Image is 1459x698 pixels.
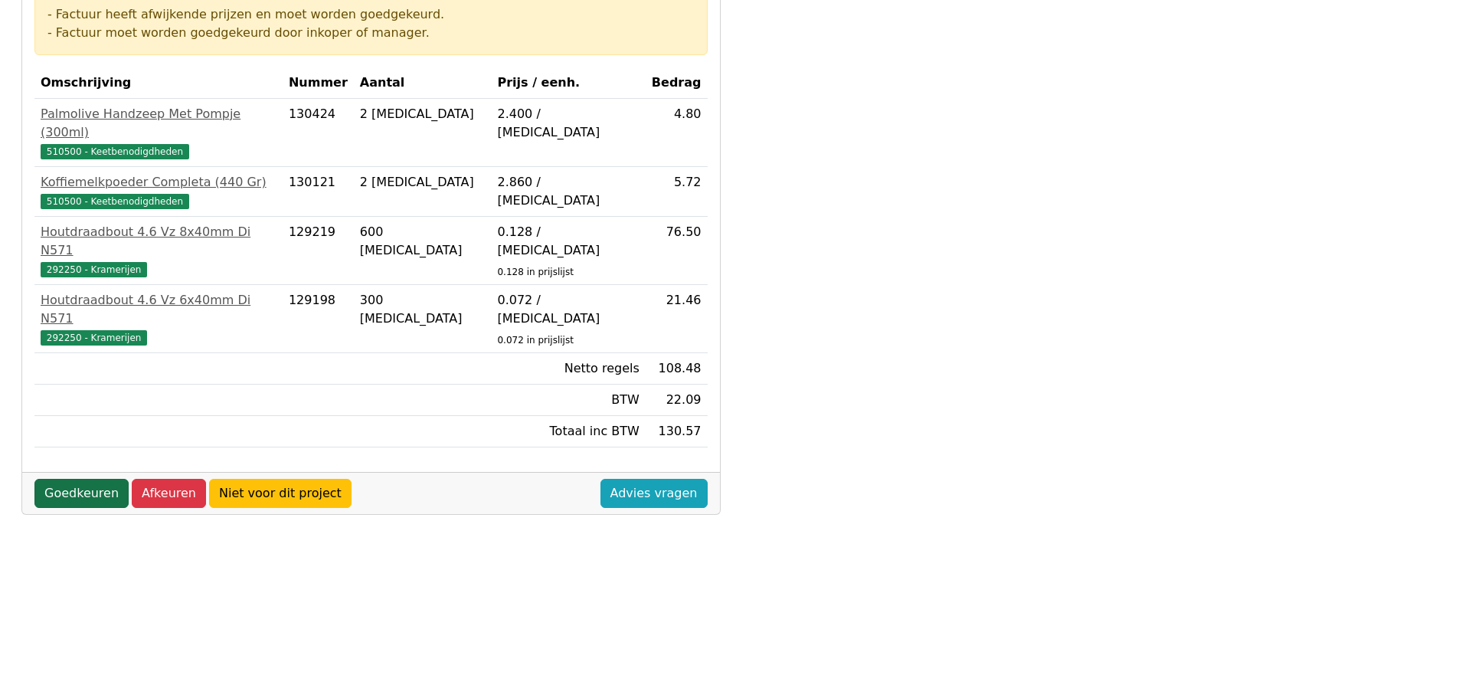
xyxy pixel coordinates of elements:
[283,67,354,99] th: Nummer
[47,5,695,24] div: - Factuur heeft afwijkende prijzen en moet worden goedgekeurd.
[41,173,276,192] div: Koffiemelkpoeder Completa (440 Gr)
[646,217,708,285] td: 76.50
[646,285,708,353] td: 21.46
[41,105,276,160] a: Palmolive Handzeep Met Pompje (300ml)510500 - Keetbenodigdheden
[34,67,283,99] th: Omschrijving
[209,479,352,508] a: Niet voor dit project
[497,105,639,142] div: 2.400 / [MEDICAL_DATA]
[283,99,354,167] td: 130424
[41,194,189,209] span: 510500 - Keetbenodigdheden
[283,167,354,217] td: 130121
[283,217,354,285] td: 129219
[41,223,276,278] a: Houtdraadbout 4.6 Vz 8x40mm Di N571292250 - Kramerijen
[646,99,708,167] td: 4.80
[646,67,708,99] th: Bedrag
[354,67,492,99] th: Aantal
[41,105,276,142] div: Palmolive Handzeep Met Pompje (300ml)
[600,479,708,508] a: Advies vragen
[497,335,573,346] sub: 0.072 in prijslijst
[41,262,147,277] span: 292250 - Kramerijen
[646,385,708,416] td: 22.09
[41,144,189,159] span: 510500 - Keetbenodigdheden
[41,173,276,210] a: Koffiemelkpoeder Completa (440 Gr)510500 - Keetbenodigdheden
[491,385,645,416] td: BTW
[497,173,639,210] div: 2.860 / [MEDICAL_DATA]
[34,479,129,508] a: Goedkeuren
[360,291,486,328] div: 300 [MEDICAL_DATA]
[497,267,573,277] sub: 0.128 in prijslijst
[497,291,639,328] div: 0.072 / [MEDICAL_DATA]
[491,353,645,385] td: Netto regels
[646,416,708,447] td: 130.57
[497,223,639,260] div: 0.128 / [MEDICAL_DATA]
[491,67,645,99] th: Prijs / eenh.
[491,416,645,447] td: Totaal inc BTW
[41,223,276,260] div: Houtdraadbout 4.6 Vz 8x40mm Di N571
[47,24,695,42] div: - Factuur moet worden goedgekeurd door inkoper of manager.
[41,330,147,346] span: 292250 - Kramerijen
[360,173,486,192] div: 2 [MEDICAL_DATA]
[283,285,354,353] td: 129198
[132,479,206,508] a: Afkeuren
[360,105,486,123] div: 2 [MEDICAL_DATA]
[41,291,276,346] a: Houtdraadbout 4.6 Vz 6x40mm Di N571292250 - Kramerijen
[360,223,486,260] div: 600 [MEDICAL_DATA]
[646,353,708,385] td: 108.48
[41,291,276,328] div: Houtdraadbout 4.6 Vz 6x40mm Di N571
[646,167,708,217] td: 5.72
